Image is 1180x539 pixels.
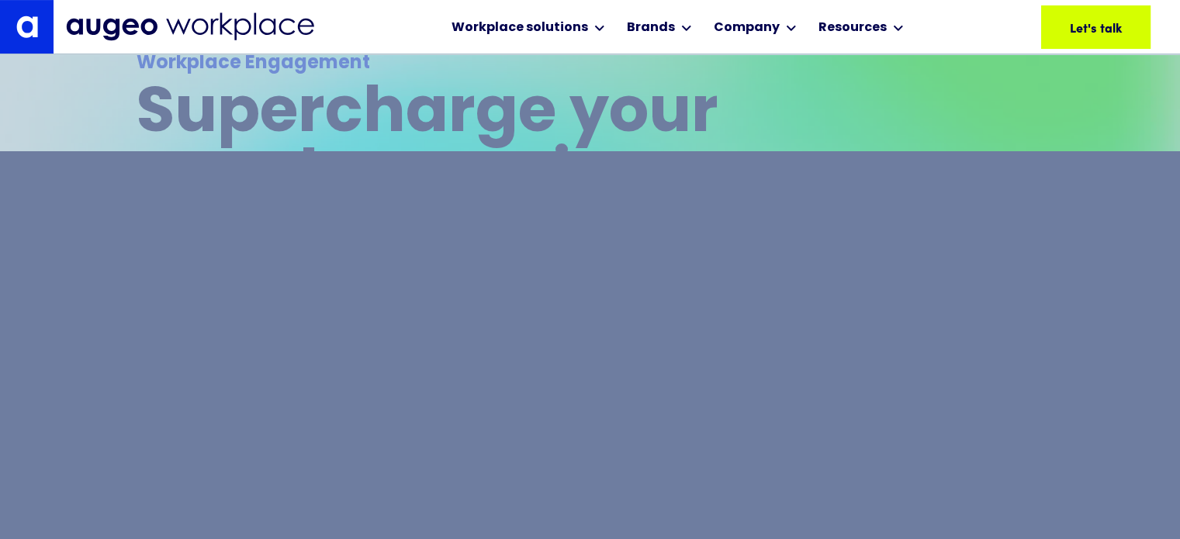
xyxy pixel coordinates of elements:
[627,19,675,37] div: Brands
[66,12,314,41] img: Augeo Workplace business unit full logo in mignight blue.
[1041,5,1151,49] a: Let's talk
[714,19,780,37] div: Company
[818,19,887,37] div: Resources
[16,16,38,37] img: Augeo's "a" monogram decorative logo in white.
[452,19,588,37] div: Workplace solutions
